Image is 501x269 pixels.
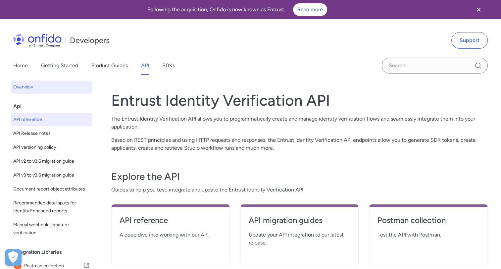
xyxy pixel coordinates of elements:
span: API versioning policy [13,143,90,151]
button: Open Preferences [5,249,22,266]
a: API reference [11,113,92,126]
a: API versioning policy [11,141,92,154]
span: Test the API with Postman. [377,231,479,239]
h3: Explore the API [111,170,488,183]
div: Integration Libraries [13,245,95,259]
a: API reference [120,215,222,231]
h4: API reference [120,215,222,226]
a: API v3 to v3.6 migration guide [11,169,92,182]
a: API [141,56,149,75]
a: Home [13,56,28,75]
a: Support [451,32,488,49]
span: API v2 to v3.6 migration guide [13,157,90,165]
span: Manual webhook signature verification [13,221,90,237]
span: Recommended data inputs for Identity Enhanced reports [13,199,90,215]
button: Close banner [467,1,491,18]
a: Getting Started [41,56,78,75]
a: API Release notes [11,127,92,140]
a: Recommended data inputs for Identity Enhanced reports [11,196,92,218]
a: Document report object attributes [11,183,92,196]
a: Product Guides [91,56,128,75]
img: Onfido Logo [13,34,62,47]
span: Guides to help you test, integrate and update the Entrust Identity Verification API [111,186,488,194]
a: Manual webhook signature verification [11,218,92,240]
input: Onfido search input field [382,58,488,74]
span: A deep dive into working with our API. [120,231,222,239]
h1: Developers [70,35,110,46]
span: Update your API integration to our latest release. [249,231,351,247]
div: Following the acquisition, Onfido is now known as Entrust. [8,3,467,16]
a: Read more [293,3,327,16]
span: API Release notes [13,130,90,137]
a: Overview [11,81,92,94]
a: API v2 to v3.6 migration guide [11,155,92,168]
h4: Postman collection [377,215,479,226]
p: Based on REST principles and using HTTP requests and responses, the Entrust Identity Verification... [111,136,488,152]
span: Overview [13,83,90,91]
span: API v3 to v3.6 migration guide [13,171,90,179]
span: API reference [13,116,90,124]
a: API migration guides [249,215,351,231]
a: SDKs [162,56,175,75]
a: Postman collection [377,215,479,231]
span: Document report object attributes [13,185,90,193]
div: Cookie Preferences [5,249,22,266]
p: The Entrust Identity Verification API allows you to programmatically create and manage identity v... [111,115,488,131]
div: Api [13,100,95,113]
svg: Close banner [475,6,483,14]
h4: API migration guides [249,215,351,226]
h1: Entrust Identity Verification API [111,91,488,110]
